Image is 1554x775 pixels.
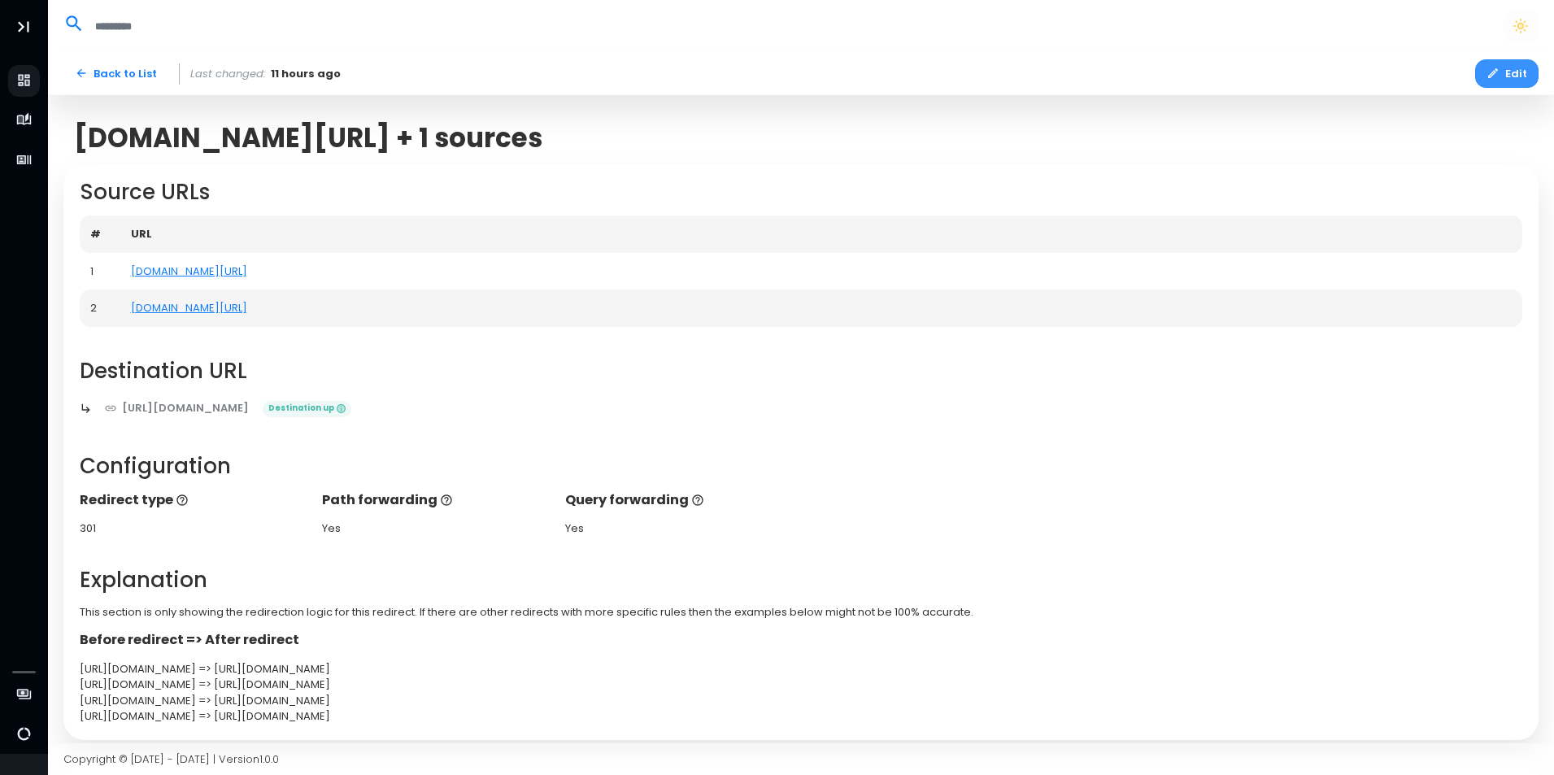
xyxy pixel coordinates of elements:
[80,216,120,253] th: #
[74,122,542,154] span: [DOMAIN_NAME][URL] + 1 sources
[131,300,247,316] a: [DOMAIN_NAME][URL]
[565,520,792,537] div: Yes
[63,751,279,767] span: Copyright © [DATE] - [DATE] | Version 1.0.0
[80,359,1523,384] h2: Destination URL
[80,568,1523,593] h2: Explanation
[80,677,1523,693] div: [URL][DOMAIN_NAME] => [URL][DOMAIN_NAME]
[80,520,307,537] div: 301
[271,66,341,82] span: 11 hours ago
[322,520,549,537] div: Yes
[63,59,168,88] a: Back to List
[80,630,1523,650] p: Before redirect => After redirect
[1475,59,1539,88] button: Edit
[90,300,110,316] div: 2
[263,401,351,417] span: Destination up
[80,693,1523,709] div: [URL][DOMAIN_NAME] => [URL][DOMAIN_NAME]
[80,180,1523,205] h2: Source URLs
[120,216,1523,253] th: URL
[80,454,1523,479] h2: Configuration
[80,708,1523,725] div: [URL][DOMAIN_NAME] => [URL][DOMAIN_NAME]
[565,490,792,510] p: Query forwarding
[90,263,110,280] div: 1
[80,490,307,510] p: Redirect type
[322,490,549,510] p: Path forwarding
[8,11,39,42] button: Toggle Aside
[80,661,1523,677] div: [URL][DOMAIN_NAME] => [URL][DOMAIN_NAME]
[131,263,247,279] a: [DOMAIN_NAME][URL]
[190,66,266,82] span: Last changed:
[93,394,261,423] a: [URL][DOMAIN_NAME]
[80,604,1523,620] p: This section is only showing the redirection logic for this redirect. If there are other redirect...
